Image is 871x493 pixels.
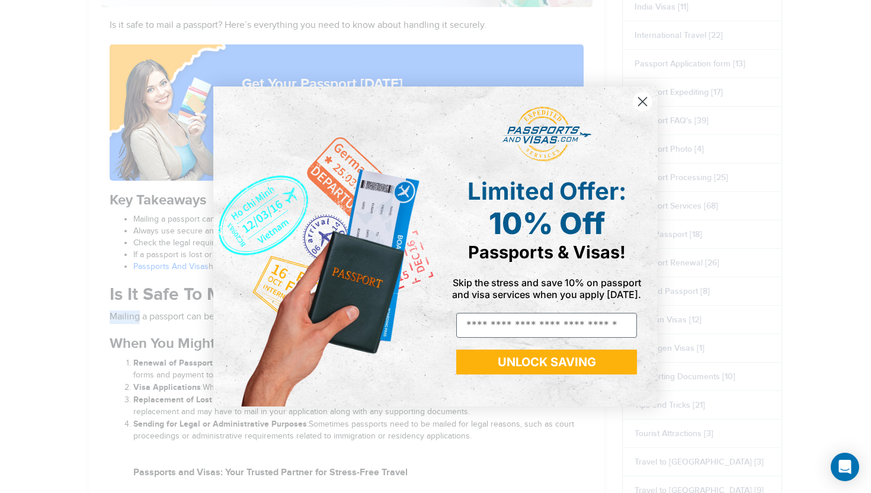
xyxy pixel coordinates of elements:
span: Limited Offer: [467,177,626,206]
button: UNLOCK SAVING [456,350,637,374]
img: de9cda0d-0715-46ca-9a25-073762a91ba7.png [213,87,435,406]
span: Skip the stress and save 10% on passport and visa services when you apply [DATE]. [452,277,641,300]
span: Passports & Visas! [468,242,626,262]
button: Close dialog [632,91,653,112]
img: passports and visas [502,107,591,162]
div: Open Intercom Messenger [831,453,859,481]
span: 10% Off [489,206,605,241]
